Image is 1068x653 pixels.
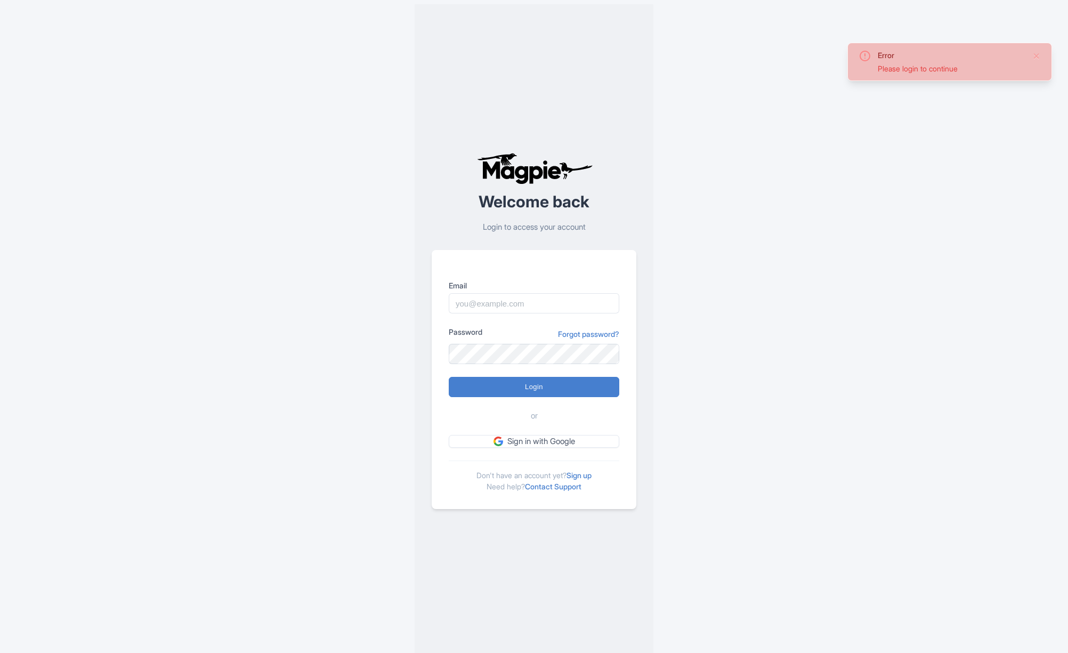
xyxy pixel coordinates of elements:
[432,221,636,233] p: Login to access your account
[449,326,482,337] label: Password
[493,437,503,446] img: google.svg
[449,461,619,492] div: Don't have an account yet? Need help?
[531,410,538,422] span: or
[449,293,619,313] input: you@example.com
[878,50,1024,61] div: Error
[525,482,581,491] a: Contact Support
[449,280,619,291] label: Email
[567,471,592,480] a: Sign up
[878,63,1024,74] div: Please login to continue
[432,193,636,211] h2: Welcome back
[558,328,619,340] a: Forgot password?
[449,435,619,448] a: Sign in with Google
[474,152,594,184] img: logo-ab69f6fb50320c5b225c76a69d11143b.png
[1032,50,1041,62] button: Close
[449,377,619,397] input: Login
